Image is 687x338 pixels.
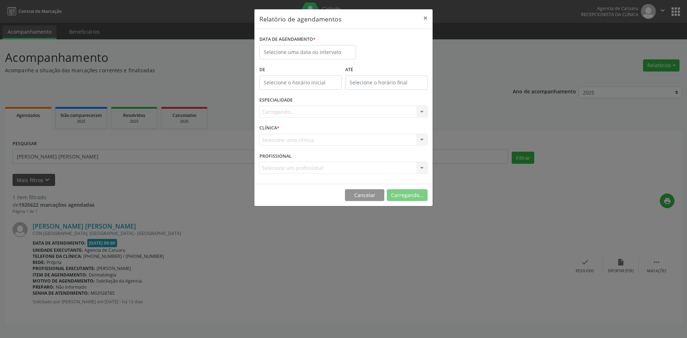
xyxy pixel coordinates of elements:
[418,9,433,27] button: Close
[259,34,316,45] label: DATA DE AGENDAMENTO
[259,151,292,162] label: PROFISSIONAL
[259,64,342,75] label: De
[259,95,293,106] label: ESPECIALIDADE
[387,189,428,201] button: Carregando...
[259,75,342,90] input: Selecione o horário inicial
[259,14,341,24] h5: Relatório de agendamentos
[345,75,428,90] input: Selecione o horário final
[259,123,279,134] label: CLÍNICA
[345,189,384,201] button: Cancelar
[345,64,428,75] label: ATÉ
[259,45,356,59] input: Selecione uma data ou intervalo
